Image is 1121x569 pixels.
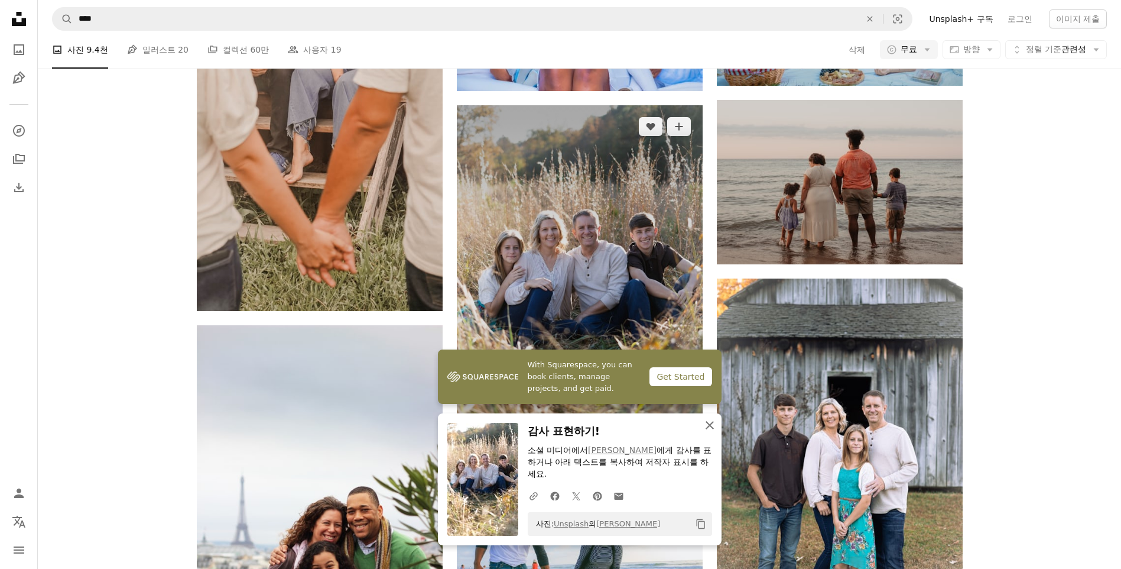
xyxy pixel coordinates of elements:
a: 검은 긴 소매 셔츠를 입은 여자 갈색 스카프를 입은 소녀 [197,505,443,515]
img: file-1747939142011-51e5cc87e3c9 [447,368,518,386]
img: 풀밭에 앉아있는 사람들의 그룹 [457,105,703,474]
span: 관련성 [1026,44,1086,56]
form: 사이트 전체에서 이미지 찾기 [52,7,912,31]
a: 컬렉션 [7,147,31,171]
div: Get Started [649,367,711,386]
a: 사진 [7,38,31,62]
button: 컬렉션에 추가 [667,117,691,136]
span: With Squarespace, you can book clients, manage projects, and get paid. [528,359,641,395]
button: 언어 [7,510,31,534]
span: 20 [178,43,189,56]
a: 홈 — Unsplash [7,7,31,33]
a: 일러스트 20 [127,31,189,69]
button: 정렬 기준관련성 [1005,40,1107,59]
a: 일러스트 [7,66,31,90]
a: 바닷가에 서 있는 네 사람 [717,176,963,187]
a: 탐색 [7,119,31,143]
button: 이미지 제출 [1049,9,1107,28]
a: [PERSON_NAME] [588,445,657,455]
button: 무료 [880,40,938,59]
a: 컬렉션 60만 [207,31,269,69]
span: 사진: 의 [530,515,661,534]
a: 건물 앞에서 사진을 찍기 위해 포즈를 취하는 사람들 [717,457,963,468]
button: 클립보드에 복사하기 [691,514,711,534]
h3: 감사 표현하기! [528,423,712,440]
a: 로그인 / 가입 [7,481,31,505]
img: 바닷가에 서 있는 네 사람 [717,100,963,264]
a: Unsplash [554,519,589,528]
button: Unsplash 검색 [53,8,73,30]
span: 무료 [901,44,917,56]
a: 다운로드 내역 [7,176,31,199]
a: Facebook에 공유 [544,484,566,507]
span: 60만 [250,43,269,56]
span: 방향 [963,44,980,54]
a: 로그인 [1000,9,1039,28]
a: Unsplash+ 구독 [922,9,1000,28]
a: With Squarespace, you can book clients, manage projects, and get paid.Get Started [438,350,722,404]
span: 19 [331,43,342,56]
button: 삭제 [857,8,883,30]
button: 방향 [943,40,1000,59]
a: Twitter에 공유 [566,484,587,507]
button: 메뉴 [7,538,31,562]
a: 풀밭에 앉아있는 사람들의 그룹 [457,284,703,295]
button: 삭제 [848,40,866,59]
p: 소셜 미디어에서 에게 감사를 표하거나 아래 텍스트를 복사하여 저작자 표시를 하세요. [528,445,712,480]
a: [PERSON_NAME] [596,519,660,528]
a: 사용자 19 [288,31,341,69]
a: 벤치에 앉아 손을 잡고 있는 한 무리의 사람들 [197,87,443,98]
button: 좋아요 [639,117,662,136]
a: Pinterest에 공유 [587,484,608,507]
a: 이메일로 공유에 공유 [608,484,629,507]
button: 시각적 검색 [883,8,912,30]
span: 정렬 기준 [1026,44,1061,54]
